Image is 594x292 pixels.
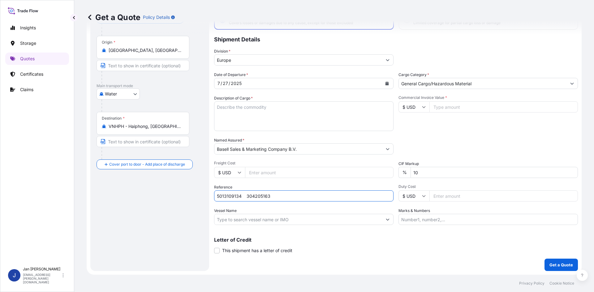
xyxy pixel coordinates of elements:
div: day, [222,80,229,87]
a: Storage [5,37,69,49]
p: Jan [PERSON_NAME] [23,267,61,272]
span: Water [105,91,117,97]
p: Quotes [20,56,35,62]
div: / [229,80,230,87]
button: Show suggestions [382,143,393,154]
a: Certificates [5,68,69,80]
p: Shipment Details [214,30,578,48]
label: Division [214,48,230,54]
span: Date of Departure [214,72,248,78]
p: [EMAIL_ADDRESS][PERSON_NAME][DOMAIN_NAME] [23,273,61,284]
p: Claims [20,87,33,93]
a: Claims [5,83,69,96]
input: Destination [109,123,182,129]
button: Show suggestions [566,78,578,89]
input: Full name [214,143,382,154]
p: Policy Details [143,14,170,20]
p: Get a Quote [549,262,573,268]
p: Certificates [20,71,43,77]
input: Select a commodity type [399,78,566,89]
span: This shipment has a letter of credit [222,248,292,254]
input: Origin [109,47,182,53]
div: Origin [102,40,115,45]
div: year, [230,80,242,87]
button: Get a Quote [544,259,578,271]
div: Destination [102,116,125,121]
p: Insights [20,25,36,31]
label: Vessel Name [214,208,237,214]
a: Insights [5,22,69,34]
a: Cookie Notice [549,281,574,286]
input: Number1, number2,... [398,214,578,225]
span: Commercial Invoice Value [398,95,578,100]
div: / [221,80,222,87]
input: Text to appear on certificate [97,136,189,147]
input: Type amount [429,101,578,112]
p: Storage [20,40,36,46]
span: J [13,272,16,278]
input: Enter amount [429,190,578,201]
div: month, [217,80,221,87]
input: Text to appear on certificate [97,60,189,71]
input: Type to search division [214,54,382,66]
button: Show suggestions [382,54,393,66]
label: Marks & Numbers [398,208,430,214]
button: Cover port to door - Add place of discharge [97,159,193,169]
p: Main transport mode [97,83,203,88]
label: Description of Cargo [214,95,253,101]
a: Quotes [5,53,69,65]
input: Your internal reference [214,190,394,201]
label: Reference [214,184,232,190]
span: Cover port to door - Add place of discharge [109,161,185,167]
a: Privacy Policy [519,281,544,286]
label: Named Assured [214,137,244,143]
label: CIF Markup [398,161,419,167]
button: Show suggestions [382,214,393,225]
input: Enter percentage [411,167,578,178]
span: Duty Cost [398,184,578,189]
button: Calendar [382,78,392,88]
div: % [398,167,411,178]
textarea: 7920 BAGS LOADED ONTO 144 PALLETS LOADED INTO 8 40' HIGH CUBE CONTAINER LUPOLEN 2420F [214,101,394,131]
p: Letter of Credit [214,237,578,242]
span: Freight Cost [214,161,394,166]
label: Cargo Category [398,72,429,78]
input: Enter amount [245,167,394,178]
button: Select transport [97,88,140,99]
input: Type to search vessel name or IMO [214,214,382,225]
p: Get a Quote [87,12,140,22]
